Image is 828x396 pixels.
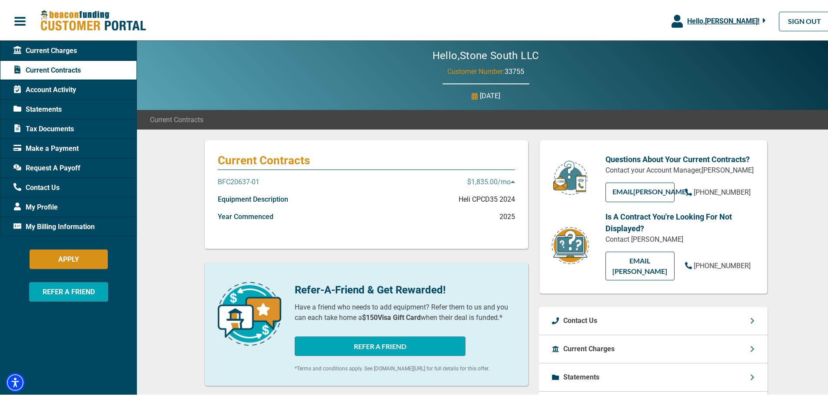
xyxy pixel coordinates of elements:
[605,233,754,243] p: Contact [PERSON_NAME]
[605,181,675,200] a: EMAIL[PERSON_NAME]
[13,200,58,211] span: My Profile
[13,44,77,54] span: Current Charges
[150,113,203,123] span: Current Contracts
[218,210,273,220] p: Year Commenced
[13,161,80,172] span: Request A Payoff
[13,181,60,191] span: Contact Us
[6,371,25,390] div: Accessibility Menu
[467,175,515,186] p: $1,835.00 /mo
[605,250,675,279] a: EMAIL [PERSON_NAME]
[40,8,146,30] img: Beacon Funding Customer Portal Logo
[295,280,515,296] p: Refer-A-Friend & Get Rewarded!
[551,158,590,194] img: customer-service.png
[362,312,421,320] b: $150 Visa Gift Card
[480,89,500,100] p: [DATE]
[406,48,565,60] h2: Hello, Stone South LLC
[30,248,108,267] button: APPLY
[218,280,281,344] img: refer-a-friend-icon.png
[694,186,751,195] span: [PHONE_NUMBER]
[685,259,751,270] a: [PHONE_NUMBER]
[13,83,76,93] span: Account Activity
[605,152,754,163] p: Questions About Your Current Contracts?
[499,210,515,220] p: 2025
[13,142,79,152] span: Make a Payment
[218,152,515,166] p: Current Contracts
[563,314,597,324] p: Contact Us
[218,193,288,203] p: Equipment Description
[295,363,515,371] p: *Terms and conditions apply. See [DOMAIN_NAME][URL] for full details for this offer.
[563,370,599,381] p: Statements
[505,66,524,74] span: 33755
[295,335,466,354] button: REFER A FRIEND
[605,209,754,233] p: Is A Contract You're Looking For Not Displayed?
[685,186,751,196] a: [PHONE_NUMBER]
[459,193,515,203] p: Heli CPCD35 2024
[447,66,505,74] span: Customer Number:
[687,15,759,23] span: Hello, [PERSON_NAME] !
[551,224,590,264] img: contract-icon.png
[218,175,259,186] p: BFC20637-01
[13,103,62,113] span: Statements
[13,122,74,133] span: Tax Documents
[13,220,95,230] span: My Billing Information
[13,63,81,74] span: Current Contracts
[29,280,108,300] button: REFER A FRIEND
[563,342,615,353] p: Current Charges
[605,163,754,174] p: Contact your Account Manager, [PERSON_NAME]
[694,260,751,268] span: [PHONE_NUMBER]
[295,300,515,321] p: Have a friend who needs to add equipment? Refer them to us and you can each take home a when thei...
